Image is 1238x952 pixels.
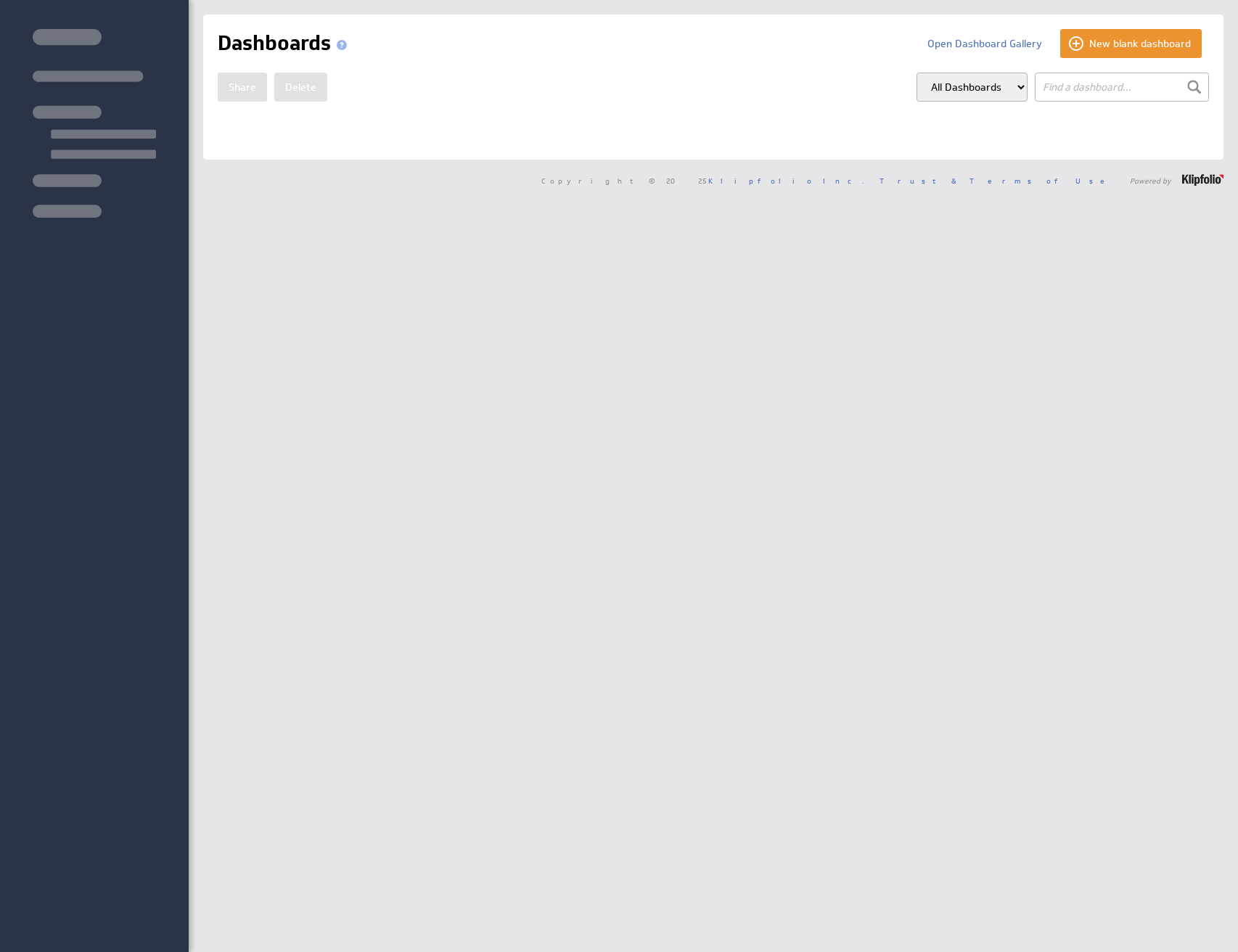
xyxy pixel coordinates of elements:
[1182,174,1223,186] img: logo-footer.png
[274,73,327,102] button: Delete
[917,29,1053,58] button: Open Dashboard Gallery
[880,176,1115,186] a: Trust & Terms of Use
[1035,73,1209,102] input: Find a dashboard...
[1130,177,1171,184] span: Powered by
[1060,29,1202,58] button: New blank dashboard
[708,176,864,186] a: Klipfolio Inc.
[218,73,267,102] button: Share
[218,29,353,58] h1: Dashboards
[541,177,864,184] span: Copyright © 2025
[33,29,156,218] img: skeleton-sidenav.svg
